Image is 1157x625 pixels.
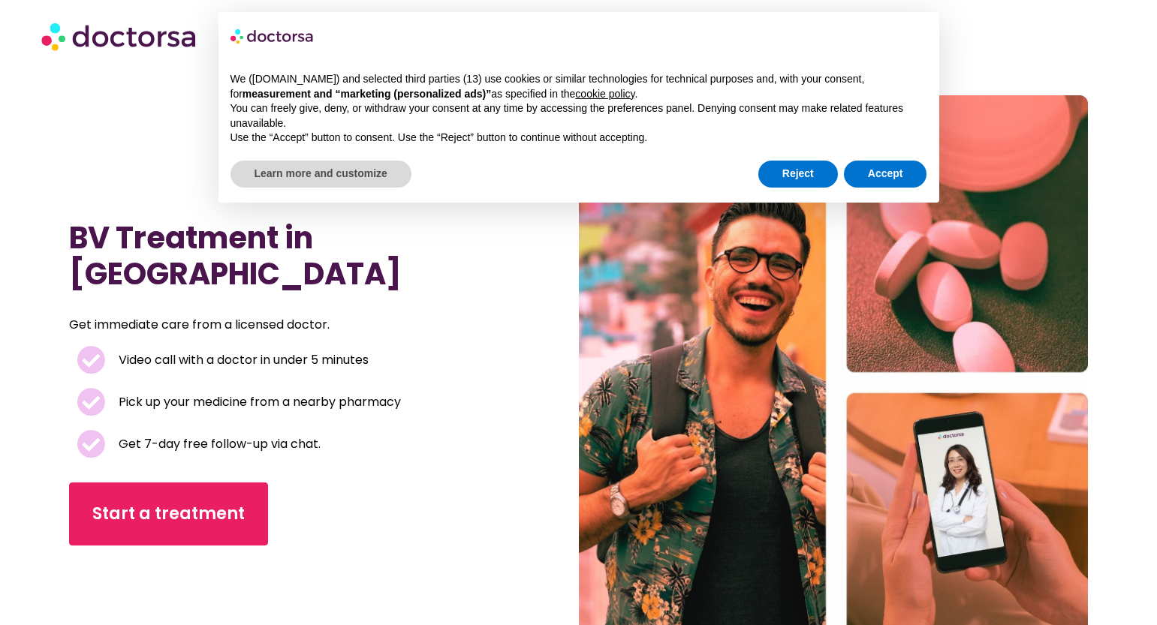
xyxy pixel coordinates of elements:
a: Start a treatment [69,482,268,545]
p: Get immediate care from a licensed doctor. [69,314,466,335]
h1: BV Treatment in [GEOGRAPHIC_DATA] [69,220,502,292]
img: logo [230,24,315,48]
button: Reject [758,161,838,188]
span: Get 7-day free follow-up via chat. [115,434,321,455]
button: Learn more and customize [230,161,411,188]
span: Video call with a doctor in under 5 minutes [115,350,369,371]
p: Use the “Accept” button to consent. Use the “Reject” button to continue without accepting. [230,131,927,146]
strong: measurement and “marketing (personalized ads)” [243,88,491,100]
p: We ([DOMAIN_NAME]) and selected third parties (13) use cookies or similar technologies for techni... [230,72,927,101]
p: You can freely give, deny, or withdraw your consent at any time by accessing the preferences pane... [230,101,927,131]
span: Start a treatment [92,502,245,526]
button: Accept [844,161,927,188]
a: cookie policy [575,88,634,100]
span: Pick up your medicine from a nearby pharmacy [115,392,401,413]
